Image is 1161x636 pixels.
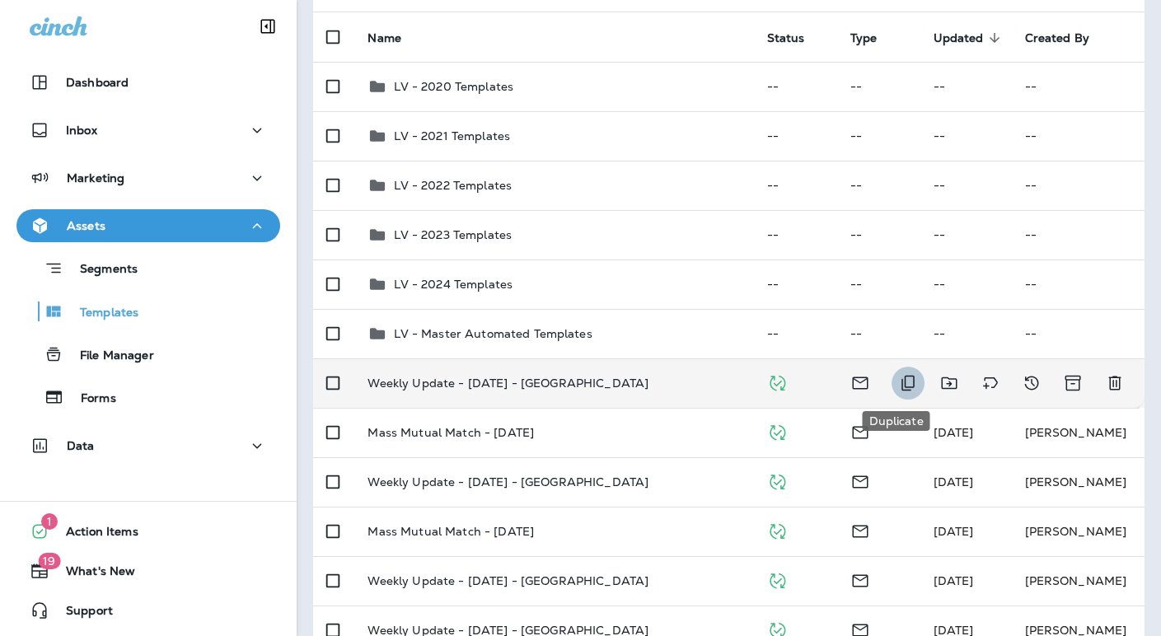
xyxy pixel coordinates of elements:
[1015,367,1048,400] button: View Changelog
[394,228,512,241] p: LV - 2023 Templates
[1056,367,1090,400] button: Archive
[367,525,534,538] p: Mass Mutual Match - [DATE]
[394,179,512,192] p: LV - 2022 Templates
[767,31,805,45] span: Status
[767,423,788,438] span: Published
[16,209,280,242] button: Assets
[920,111,1012,161] td: --
[367,376,648,390] p: Weekly Update - [DATE] - [GEOGRAPHIC_DATA]
[367,475,648,489] p: Weekly Update - [DATE] - [GEOGRAPHIC_DATA]
[754,210,837,260] td: --
[1012,556,1145,606] td: [PERSON_NAME]
[837,210,920,260] td: --
[850,423,870,438] span: Email
[394,80,513,93] p: LV - 2020 Templates
[66,124,97,137] p: Inbox
[974,367,1007,400] button: Add tags
[49,564,135,584] span: What's New
[920,210,1012,260] td: --
[767,621,788,636] span: Published
[49,525,138,545] span: Action Items
[767,522,788,537] span: Published
[920,309,1012,358] td: --
[245,10,291,43] button: Collapse Sidebar
[767,572,788,587] span: Published
[837,309,920,358] td: --
[16,66,280,99] button: Dashboard
[367,31,401,45] span: Name
[850,473,870,488] span: Email
[754,62,837,111] td: --
[16,250,280,286] button: Segments
[367,426,534,439] p: Mass Mutual Match - [DATE]
[16,114,280,147] button: Inbox
[1012,260,1145,309] td: --
[1012,309,1145,358] td: --
[66,76,129,89] p: Dashboard
[64,391,116,407] p: Forms
[16,294,280,329] button: Templates
[837,111,920,161] td: --
[934,425,974,440] span: Rachael Owen
[934,31,984,45] span: Updated
[1012,111,1145,161] td: --
[1012,408,1145,457] td: [PERSON_NAME]
[1012,457,1145,507] td: [PERSON_NAME]
[934,524,974,539] span: Rachael Owen
[67,439,95,452] p: Data
[837,161,920,210] td: --
[1012,62,1145,111] td: --
[920,161,1012,210] td: --
[754,260,837,309] td: --
[934,573,974,588] span: Rachael Owen
[754,161,837,210] td: --
[41,513,58,530] span: 1
[850,621,870,636] span: Email
[754,111,837,161] td: --
[394,278,513,291] p: LV - 2024 Templates
[767,30,826,45] span: Status
[767,473,788,488] span: Published
[837,62,920,111] td: --
[367,30,423,45] span: Name
[16,554,280,587] button: 19What's New
[920,62,1012,111] td: --
[67,219,105,232] p: Assets
[367,574,648,587] p: Weekly Update - [DATE] - [GEOGRAPHIC_DATA]
[933,367,966,400] button: Move to folder
[837,260,920,309] td: --
[850,374,870,389] span: Email
[1025,31,1089,45] span: Created By
[1098,367,1131,400] button: Delete
[934,30,1005,45] span: Updated
[1012,161,1145,210] td: --
[892,367,925,400] button: Duplicate
[394,129,510,143] p: LV - 2021 Templates
[49,604,113,624] span: Support
[16,380,280,414] button: Forms
[16,161,280,194] button: Marketing
[850,522,870,537] span: Email
[934,475,974,489] span: Rachael Owen
[67,171,124,185] p: Marketing
[754,309,837,358] td: --
[1012,210,1145,260] td: --
[16,515,280,548] button: 1Action Items
[394,327,592,340] p: LV - Master Automated Templates
[16,594,280,627] button: Support
[920,260,1012,309] td: --
[63,306,138,321] p: Templates
[16,429,280,462] button: Data
[767,374,788,389] span: Published
[863,411,930,431] div: Duplicate
[38,553,60,569] span: 19
[63,348,154,364] p: File Manager
[16,337,280,372] button: File Manager
[1012,507,1145,556] td: [PERSON_NAME]
[1025,30,1111,45] span: Created By
[63,262,138,278] p: Segments
[850,31,878,45] span: Type
[850,572,870,587] span: Email
[850,30,899,45] span: Type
